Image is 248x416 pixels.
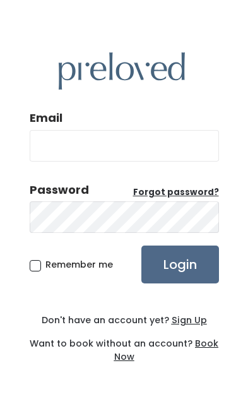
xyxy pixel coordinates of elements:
[114,337,219,363] a: Book Now
[30,110,62,126] label: Email
[169,314,207,326] a: Sign Up
[30,314,219,327] div: Don't have an account yet?
[45,258,113,271] span: Remember me
[59,52,185,90] img: preloved logo
[133,186,219,199] a: Forgot password?
[30,327,219,364] div: Want to book without an account?
[133,186,219,198] u: Forgot password?
[172,314,207,326] u: Sign Up
[141,246,219,283] input: Login
[30,182,89,198] div: Password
